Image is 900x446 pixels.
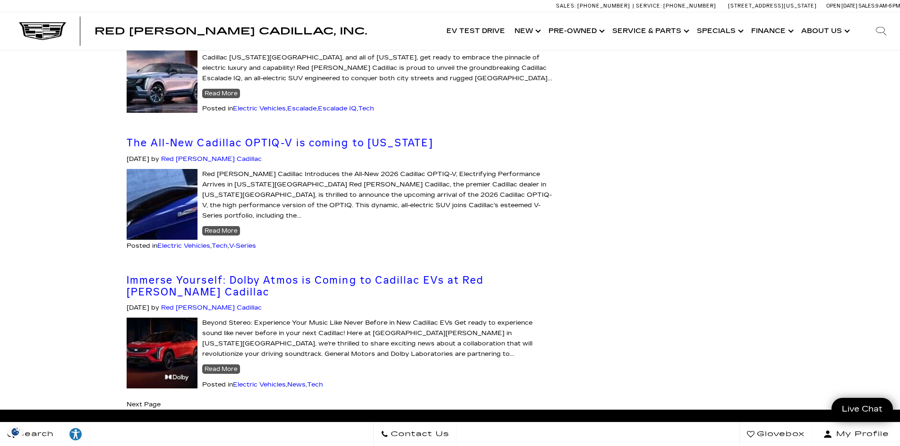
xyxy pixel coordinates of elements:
span: [DATE] [127,155,149,163]
a: Electric Vehicles [157,242,210,250]
span: Search [15,428,54,441]
p: Red [PERSON_NAME] Cadillac Introduces the All-New 2026 Cadillac OPTIQ-V, Electrifying Performance... [127,169,553,221]
div: Posted in , , [127,241,553,251]
p: Electrify Your [US_STATE] Adventures: Introducing the Cadillac Escalade IQ at Red [PERSON_NAME] C... [127,42,553,84]
span: Sales: [858,3,875,9]
a: The All-New Cadillac OPTIQ-V is coming to [US_STATE] [127,136,433,149]
a: Read More [202,364,240,374]
a: Red [PERSON_NAME] Cadillac [161,304,262,311]
a: [STREET_ADDRESS][US_STATE] [728,3,817,9]
a: News [287,381,306,388]
a: Electric Vehicles [233,381,286,388]
a: Read More [202,89,240,98]
a: Escalade [287,105,317,112]
a: Explore your accessibility options [61,422,90,446]
a: Live Chat [831,398,893,420]
span: Sales: [556,3,576,9]
a: Immerse Yourself: Dolby Atmos is Coming to Cadillac EVs at Red [PERSON_NAME] Cadillac [127,274,484,298]
a: Pre-Owned [544,12,608,50]
span: by [151,304,159,311]
a: Red [PERSON_NAME] Cadillac [161,155,262,163]
section: Click to Open Cookie Consent Modal [5,427,26,437]
a: Escalade IQ [318,105,357,112]
span: [DATE] [127,304,149,311]
span: by [151,155,159,163]
p: Beyond Stereo: Experience Your Music Like Never Before in New Cadillac EVs Get ready to experienc... [127,318,553,359]
a: Glovebox [739,422,812,446]
span: Open [DATE] [826,3,857,9]
span: [PHONE_NUMBER] [663,3,716,9]
img: Opt-Out Icon [5,427,26,437]
div: Explore your accessibility options [61,427,90,441]
span: Contact Us [388,428,449,441]
span: Service: [636,3,662,9]
div: Posted in , , [127,379,553,390]
a: Tech [358,105,374,112]
span: Red [PERSON_NAME] Cadillac, Inc. [94,25,367,37]
button: Open user profile menu [812,422,900,446]
a: V-Series [229,242,256,250]
a: About Us [797,12,853,50]
span: [PHONE_NUMBER] [577,3,630,9]
a: Red [PERSON_NAME] Cadillac, Inc. [94,26,367,36]
a: Service: [PHONE_NUMBER] [633,3,719,8]
a: Specials [692,12,746,50]
span: 9 AM-6 PM [875,3,900,9]
span: My Profile [832,428,889,441]
img: Cadillac Dark Logo with Cadillac White Text [19,22,66,40]
a: Sales: [PHONE_NUMBER] [556,3,633,8]
a: Service & Parts [608,12,692,50]
a: Next Page [127,401,161,408]
a: Finance [746,12,797,50]
span: Live Chat [837,404,887,414]
div: Search [862,12,900,50]
a: Tech [307,381,323,388]
a: New [510,12,544,50]
a: Contact Us [373,422,457,446]
a: EV Test Drive [442,12,510,50]
a: Read More [202,226,240,236]
a: Tech [212,242,228,250]
a: Electric Vehicles [233,105,286,112]
span: Glovebox [754,428,805,441]
div: Posted in , , , [127,103,553,114]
